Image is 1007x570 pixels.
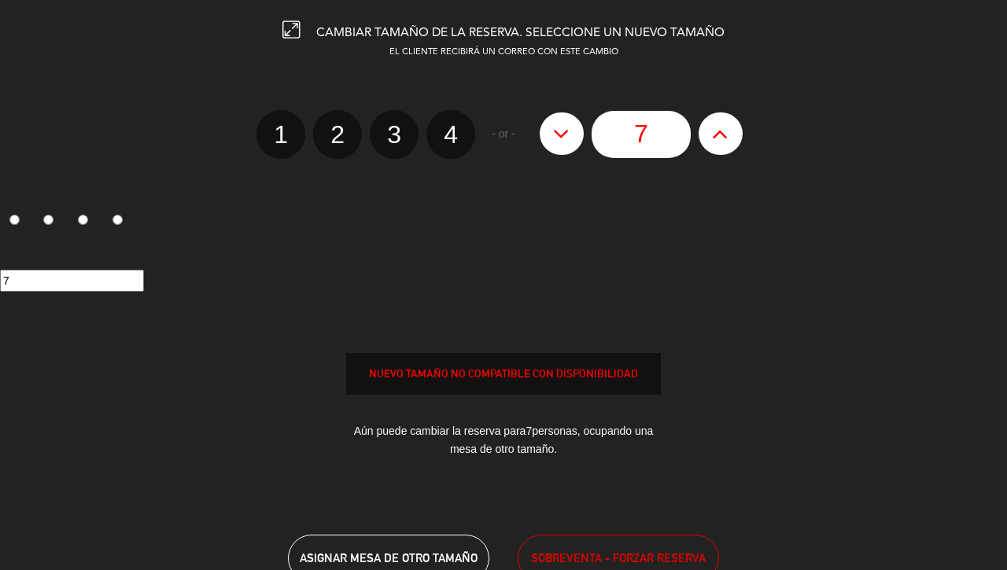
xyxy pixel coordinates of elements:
[256,110,305,159] label: 1
[370,110,419,159] label: 3
[69,208,104,235] label: 3
[113,215,123,225] input: 4
[313,110,362,159] label: 2
[9,215,20,225] input: 1
[426,110,475,159] label: 4
[300,551,478,564] span: ASIGNAR MESA DE OTRO TAMAÑO
[531,549,706,567] span: SOBREVENTA - FORZAR RESERVA
[35,208,69,235] label: 2
[346,410,661,470] div: Aún puede cambiar la reserva para personas, ocupando una mesa de otro tamaño.
[526,425,532,437] span: 7
[347,365,660,383] div: NUEVO TAMAÑO NO COMPATIBLE CON DISPONIBILIDAD
[389,48,618,57] span: EL CLIENTE RECIBIRÁ UN CORREO CON ESTE CAMBIO
[103,208,138,235] label: 4
[78,215,88,225] input: 3
[43,215,53,225] input: 2
[316,27,725,39] span: CAMBIAR TAMAÑO DE LA RESERVA. SELECCIONE UN NUEVO TAMAÑO
[492,125,515,143] span: - or -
